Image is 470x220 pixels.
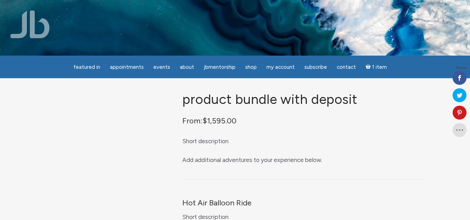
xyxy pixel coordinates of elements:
[245,64,257,70] span: Shop
[372,65,387,70] span: 1 item
[73,64,100,70] span: featured in
[182,198,252,207] span: Hot Air Balloon Ride
[333,60,360,74] a: Contact
[304,64,327,70] span: Subscribe
[366,64,372,70] i: Cart
[202,116,237,125] bdi: 1,595.00
[337,64,356,70] span: Contact
[110,64,144,70] span: Appointments
[200,60,240,74] a: JBMentorship
[182,136,423,147] p: Short description
[266,64,295,70] span: My Account
[182,92,423,107] h1: Product Bundle with Deposit
[176,60,198,74] a: About
[241,60,261,74] a: Shop
[262,60,299,74] a: My Account
[180,64,194,70] span: About
[455,66,467,70] span: Shares
[182,116,202,125] span: From:
[106,60,148,74] a: Appointments
[10,10,50,38] img: Jamie Butler. The Everyday Medium
[182,155,423,165] p: Add additional adventures to your experience below.
[202,116,207,125] span: $
[149,60,174,74] a: Events
[204,64,236,70] span: JBMentorship
[69,60,104,74] a: featured in
[361,60,391,74] a: Cart1 item
[300,60,331,74] a: Subscribe
[153,64,170,70] span: Events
